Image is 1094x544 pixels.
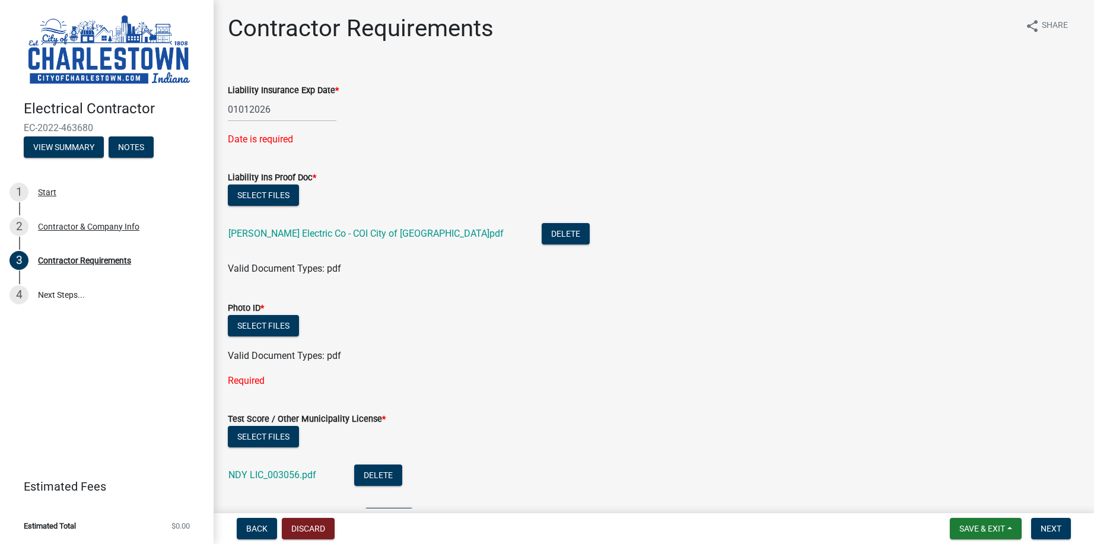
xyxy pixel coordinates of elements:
[109,136,154,158] button: Notes
[542,223,590,244] button: Delete
[38,256,131,265] div: Contractor Requirements
[24,143,104,152] wm-modal-confirm: Summary
[365,508,413,529] button: Delete
[1042,19,1068,33] span: Share
[9,285,28,304] div: 4
[354,470,402,482] wm-modal-confirm: Delete Document
[228,132,1080,147] div: Date is required
[282,518,335,539] button: Discard
[9,251,28,270] div: 3
[228,97,336,122] input: mm/dd/yyyy
[354,465,402,486] button: Delete
[1016,14,1077,37] button: shareShare
[9,217,28,236] div: 2
[959,524,1005,533] span: Save & Exit
[1041,524,1061,533] span: Next
[24,100,204,117] h4: Electrical Contractor
[171,522,190,530] span: $0.00
[24,522,76,530] span: Estimated Total
[109,143,154,152] wm-modal-confirm: Notes
[9,183,28,202] div: 1
[228,374,1080,388] div: Required
[1025,19,1039,33] i: share
[24,122,190,133] span: EC-2022-463680
[237,518,277,539] button: Back
[9,475,195,498] a: Estimated Fees
[228,415,386,424] label: Test Score / Other Municipality License
[24,12,195,88] img: City of Charlestown, Indiana
[228,87,339,95] label: Liability Insurance Exp Date
[228,14,494,43] h1: Contractor Requirements
[38,222,139,231] div: Contractor & Company Info
[1031,518,1071,539] button: Next
[228,469,316,481] a: NDY LIC_003056.pdf
[542,229,590,240] wm-modal-confirm: Delete Document
[228,426,299,447] button: Select files
[950,518,1022,539] button: Save & Exit
[228,315,299,336] button: Select files
[228,350,341,361] span: Valid Document Types: pdf
[24,136,104,158] button: View Summary
[228,228,504,239] a: [PERSON_NAME] Electric Co - COI City of [GEOGRAPHIC_DATA]pdf
[228,304,264,313] label: Photo ID
[38,188,56,196] div: Start
[228,174,316,182] label: Liability Ins Proof Doc
[246,524,268,533] span: Back
[228,184,299,206] button: Select files
[228,263,341,274] span: Valid Document Types: pdf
